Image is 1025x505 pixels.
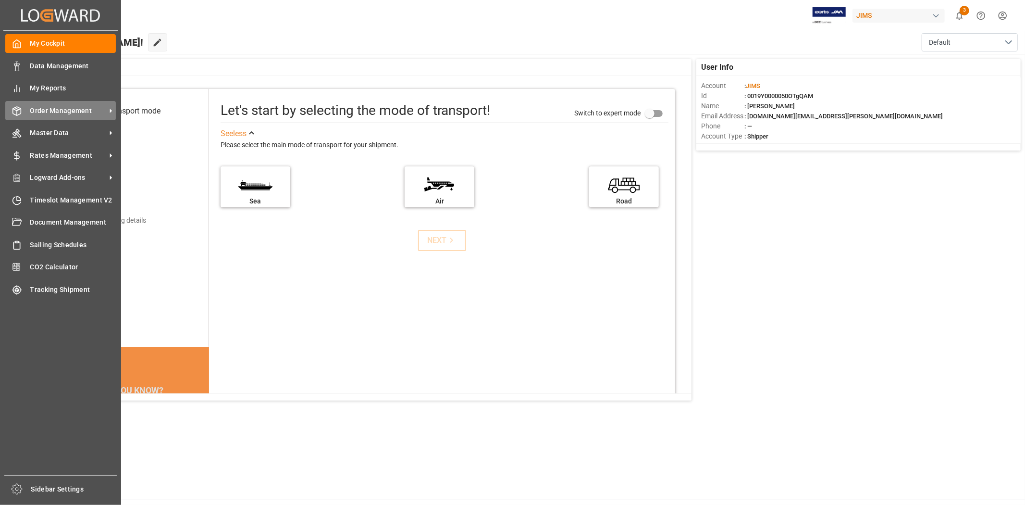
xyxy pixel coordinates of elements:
[5,235,116,254] a: Sailing Schedules
[746,82,760,89] span: JIMS
[701,81,744,91] span: Account
[744,123,752,130] span: : —
[701,131,744,141] span: Account Type
[744,92,813,100] span: : 0019Y0000050OTgQAM
[30,128,106,138] span: Master Data
[701,121,744,131] span: Phone
[852,6,949,25] button: JIMS
[30,285,116,295] span: Tracking Shipment
[744,82,760,89] span: :
[40,33,143,51] span: Hello [PERSON_NAME]!
[30,83,116,93] span: My Reports
[30,173,106,183] span: Logward Add-ons
[701,111,744,121] span: Email Address
[30,151,106,161] span: Rates Management
[409,196,469,206] div: Air
[30,106,106,116] span: Order Management
[30,195,116,205] span: Timeslot Management V2
[221,101,490,121] div: Let's start by selecting the mode of transport!
[5,34,116,53] a: My Cockpit
[221,128,247,139] div: See less
[701,62,733,73] span: User Info
[701,91,744,101] span: Id
[86,105,161,117] div: Select transport mode
[813,7,846,24] img: Exertis%20JAM%20-%20Email%20Logo.jpg_1722504956.jpg
[949,5,970,26] button: show 3 new notifications
[30,217,116,227] span: Document Management
[5,280,116,299] a: Tracking Shipment
[30,61,116,71] span: Data Management
[31,484,117,494] span: Sidebar Settings
[5,213,116,232] a: Document Management
[594,196,654,206] div: Road
[30,262,116,272] span: CO2 Calculator
[852,9,945,23] div: JIMS
[30,38,116,49] span: My Cockpit
[960,6,969,15] span: 3
[30,240,116,250] span: Sailing Schedules
[744,133,768,140] span: : Shipper
[225,196,285,206] div: Sea
[5,258,116,277] a: CO2 Calculator
[744,113,943,120] span: : [DOMAIN_NAME][EMAIL_ADDRESS][PERSON_NAME][DOMAIN_NAME]
[221,139,668,151] div: Please select the main mode of transport for your shipment.
[970,5,992,26] button: Help Center
[922,33,1018,51] button: open menu
[418,230,466,251] button: NEXT
[574,109,641,116] span: Switch to expert mode
[5,79,116,98] a: My Reports
[744,102,795,110] span: : [PERSON_NAME]
[929,38,951,48] span: Default
[701,101,744,111] span: Name
[54,380,209,401] div: DID YOU KNOW?
[5,56,116,75] a: Data Management
[427,235,457,246] div: NEXT
[5,190,116,209] a: Timeslot Management V2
